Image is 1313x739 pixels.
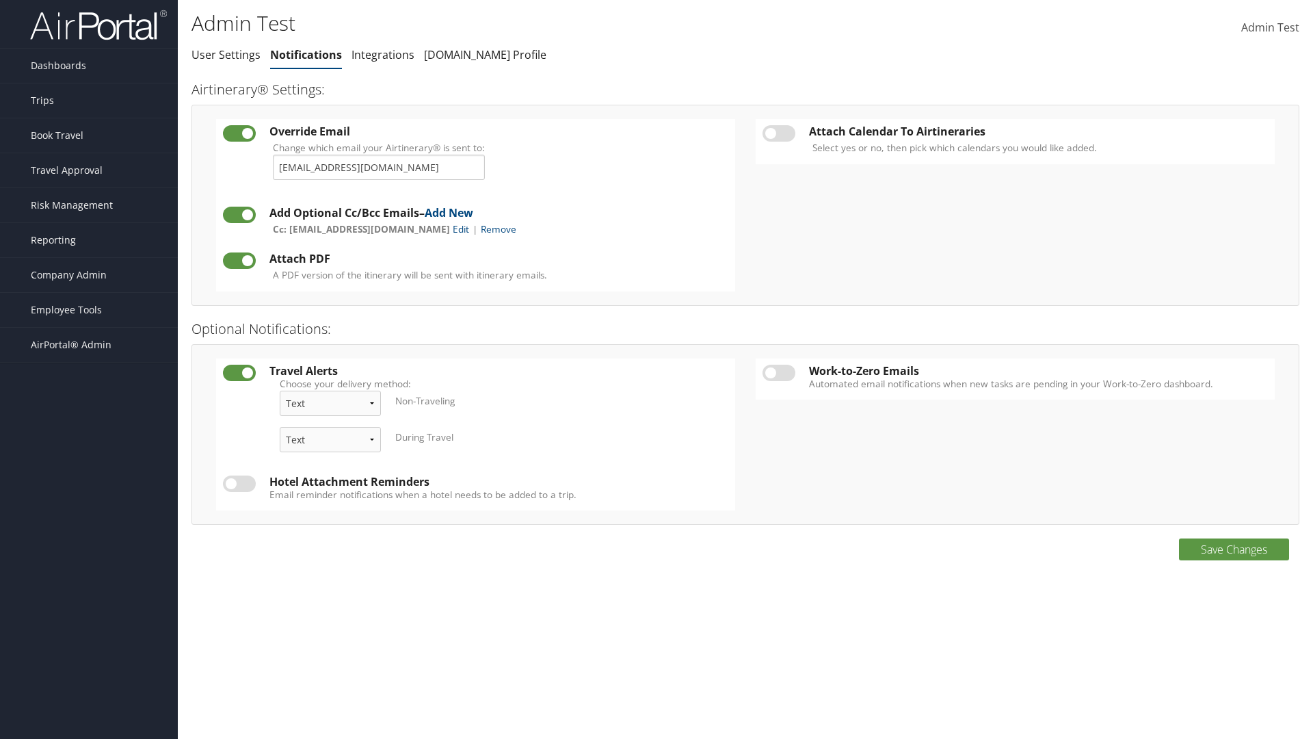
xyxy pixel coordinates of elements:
span: Book Travel [31,118,83,153]
span: Dashboards [31,49,86,83]
label: Email reminder notifications when a hotel needs to be added to a trip. [269,488,728,502]
h3: Optional Notifications: [191,320,1299,339]
label: Automated email notifications when new tasks are pending in your Work-to-Zero dashboard. [809,377,1268,391]
div: Attach Calendar To Airtineraries [809,125,1268,138]
span: Trips [31,83,54,118]
span: – [419,205,473,220]
a: [DOMAIN_NAME] Profile [424,47,546,62]
span: Admin Test [1241,20,1299,35]
span: Reporting [31,223,76,257]
label: Change which email your Airtinerary® is sent to: [273,141,485,191]
img: airportal-logo.png [30,9,167,41]
span: | [469,222,481,235]
label: During Travel [395,430,453,444]
div: Work-to-Zero Emails [809,365,1268,377]
a: Remove [481,222,516,235]
div: Hotel Attachment Reminders [269,476,728,488]
div: Attach PDF [269,252,728,265]
span: Company Admin [31,258,107,292]
span: Travel Approval [31,153,103,187]
span: Employee Tools [31,293,102,327]
a: Notifications [270,47,342,62]
span: Cc: [EMAIL_ADDRESS][DOMAIN_NAME] [273,222,450,235]
h3: Airtinerary® Settings: [191,80,1299,99]
a: Admin Test [1241,7,1299,49]
label: Choose your delivery method: [280,377,718,391]
a: Integrations [352,47,414,62]
a: User Settings [191,47,261,62]
a: Edit [453,222,469,235]
a: Add New [425,205,473,220]
label: Select yes or no, then pick which calendars you would like added. [812,141,1097,155]
span: AirPortal® Admin [31,328,111,362]
input: Change which email your Airtinerary® is sent to: [273,155,485,180]
button: Save Changes [1179,539,1289,560]
label: A PDF version of the itinerary will be sent with itinerary emails. [273,268,547,282]
span: Risk Management [31,188,113,222]
div: Add Optional Cc/Bcc Emails [269,207,728,219]
div: Travel Alerts [269,365,728,377]
h1: Admin Test [191,9,930,38]
label: Non-Traveling [395,394,455,408]
div: Override Email [269,125,728,138]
